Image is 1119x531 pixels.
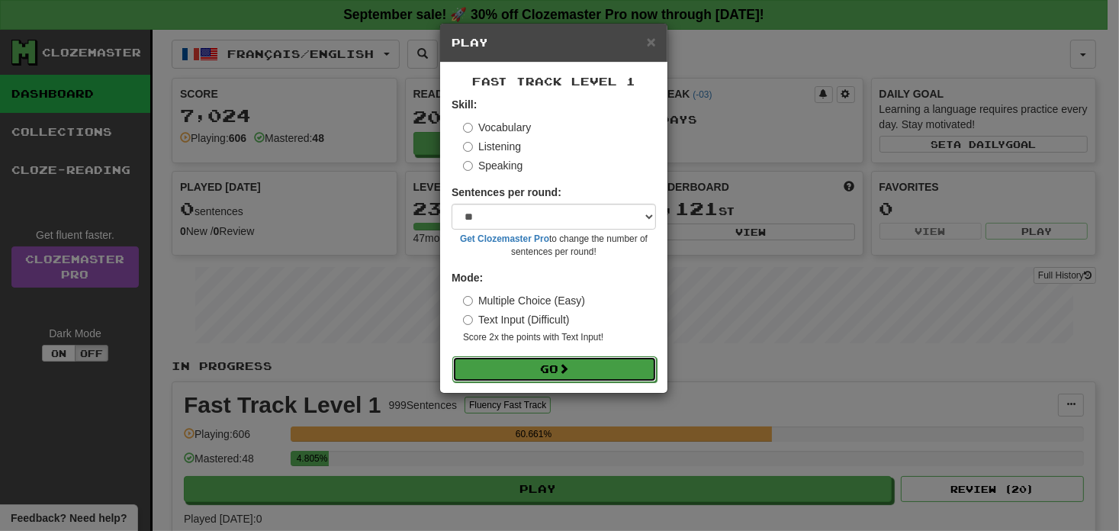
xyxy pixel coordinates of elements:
[452,98,477,111] strong: Skill:
[463,315,473,325] input: Text Input (Difficult)
[463,123,473,133] input: Vocabulary
[460,233,549,244] a: Get Clozemaster Pro
[463,161,473,171] input: Speaking
[463,158,523,173] label: Speaking
[647,33,656,50] span: ×
[452,185,561,200] label: Sentences per round:
[452,272,483,284] strong: Mode:
[463,139,521,154] label: Listening
[452,35,656,50] h5: Play
[452,356,657,382] button: Go
[472,75,635,88] span: Fast Track Level 1
[463,296,473,306] input: Multiple Choice (Easy)
[463,120,531,135] label: Vocabulary
[463,331,656,344] small: Score 2x the points with Text Input !
[452,233,656,259] small: to change the number of sentences per round!
[463,293,585,308] label: Multiple Choice (Easy)
[463,142,473,152] input: Listening
[647,34,656,50] button: Close
[463,312,570,327] label: Text Input (Difficult)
